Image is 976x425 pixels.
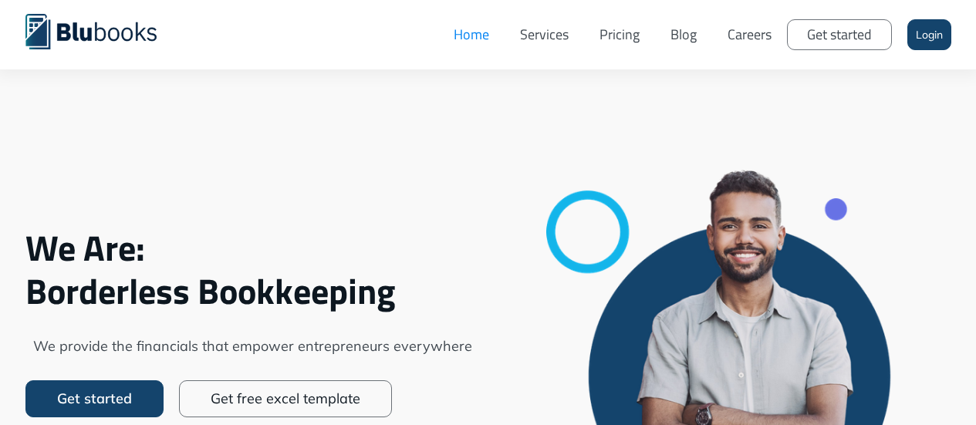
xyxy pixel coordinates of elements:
[25,336,481,357] span: We provide the financials that empower entrepreneurs everywhere
[712,12,787,58] a: Careers
[787,19,892,50] a: Get started
[907,19,951,50] a: Login
[25,269,481,312] span: Borderless Bookkeeping
[179,380,392,417] a: Get free excel template
[438,12,505,58] a: Home
[584,12,655,58] a: Pricing
[25,380,164,417] a: Get started
[25,12,180,49] a: home
[655,12,712,58] a: Blog
[505,12,584,58] a: Services
[25,226,481,269] span: We Are:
